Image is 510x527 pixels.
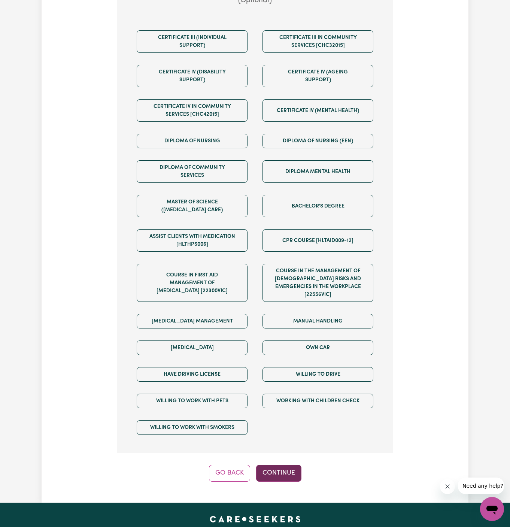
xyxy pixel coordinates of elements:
button: Master of Science ([MEDICAL_DATA] Care) [137,195,248,217]
iframe: Message from company [458,478,504,494]
button: Certificate IV in Community Services [CHC42015] [137,99,248,122]
button: Diploma of Nursing [137,134,248,148]
iframe: Button to launch messaging window [480,497,504,521]
button: [MEDICAL_DATA] [137,340,248,355]
button: Bachelor's Degree [262,195,373,217]
button: Assist clients with medication [HLTHPS006] [137,229,248,252]
a: Careseekers home page [210,516,301,522]
button: Willing to work with pets [137,394,248,408]
button: Go Back [209,465,250,481]
button: Diploma of Nursing (EEN) [262,134,373,148]
button: Willing to drive [262,367,373,382]
button: Have driving license [137,367,248,382]
button: Course in First Aid Management of [MEDICAL_DATA] [22300VIC] [137,264,248,302]
button: [MEDICAL_DATA] Management [137,314,248,328]
iframe: Close message [440,479,455,494]
button: Certificate IV (Disability Support) [137,65,248,87]
button: Own Car [262,340,373,355]
button: Continue [256,465,301,481]
button: Certificate III (Individual Support) [137,30,248,53]
button: Diploma of Community Services [137,160,248,183]
button: Manual Handling [262,314,373,328]
button: Certificate IV (Ageing Support) [262,65,373,87]
button: Certificate III in Community Services [CHC32015] [262,30,373,53]
button: Course in the Management of [DEMOGRAPHIC_DATA] Risks and Emergencies in the Workplace [22556VIC] [262,264,373,302]
button: CPR Course [HLTAID009-12] [262,229,373,252]
button: Diploma Mental Health [262,160,373,183]
button: Working with Children Check [262,394,373,408]
button: Willing to work with smokers [137,420,248,435]
button: Certificate IV (Mental Health) [262,99,373,122]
